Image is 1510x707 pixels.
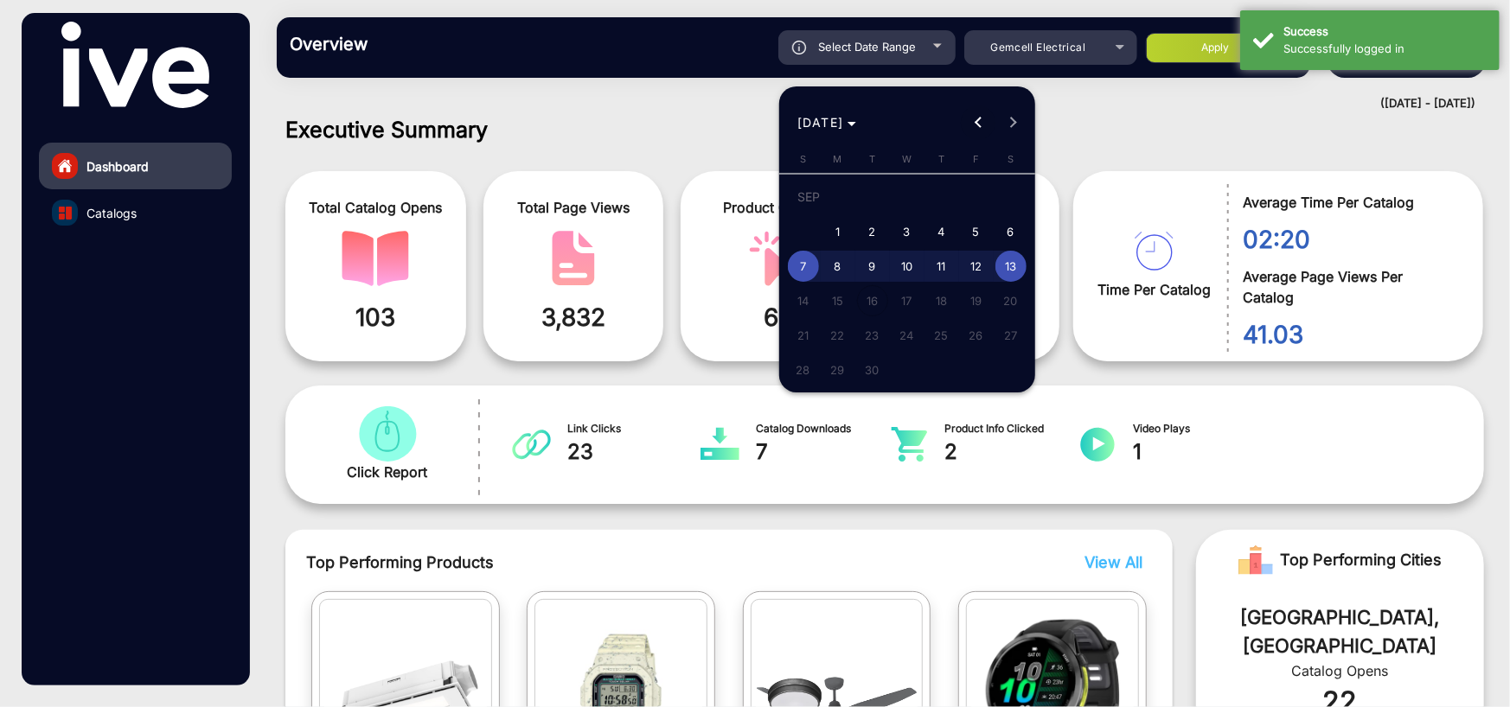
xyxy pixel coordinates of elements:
[1283,41,1487,58] div: Successfully logged in
[822,285,854,316] span: 15
[1008,153,1014,165] span: S
[786,318,821,353] button: September 21, 2025
[925,214,959,249] button: September 4, 2025
[890,318,925,353] button: September 24, 2025
[961,285,992,316] span: 19
[890,249,925,283] button: September 10, 2025
[959,214,994,249] button: September 5, 2025
[892,285,923,316] span: 17
[926,285,957,316] span: 18
[788,354,819,385] span: 28
[857,354,888,385] span: 30
[786,283,821,318] button: September 14, 2025
[959,249,994,283] button: September 12, 2025
[788,320,819,351] span: 21
[892,251,923,282] span: 10
[995,320,1027,351] span: 27
[926,251,957,282] span: 11
[821,249,855,283] button: September 8, 2025
[995,216,1027,247] span: 6
[1283,23,1487,41] div: Success
[855,214,890,249] button: September 2, 2025
[821,353,855,387] button: September 29, 2025
[961,320,992,351] span: 26
[821,283,855,318] button: September 15, 2025
[788,285,819,316] span: 14
[890,214,925,249] button: September 3, 2025
[857,285,888,316] span: 16
[995,251,1027,282] span: 13
[959,283,994,318] button: September 19, 2025
[821,318,855,353] button: September 22, 2025
[994,249,1028,283] button: September 13, 2025
[797,115,844,130] span: [DATE]
[800,153,806,165] span: S
[786,180,1028,214] td: SEP
[938,153,944,165] span: T
[822,354,854,385] span: 29
[926,320,957,351] span: 25
[786,249,821,283] button: September 7, 2025
[834,153,842,165] span: M
[788,251,819,282] span: 7
[902,153,912,165] span: W
[961,105,995,140] button: Previous month
[855,353,890,387] button: September 30, 2025
[892,216,923,247] span: 3
[961,251,992,282] span: 12
[994,214,1028,249] button: September 6, 2025
[890,283,925,318] button: September 17, 2025
[857,320,888,351] span: 23
[925,318,959,353] button: September 25, 2025
[926,216,957,247] span: 4
[790,107,864,138] button: Choose month and year
[822,320,854,351] span: 22
[822,216,854,247] span: 1
[995,285,1027,316] span: 20
[855,318,890,353] button: September 23, 2025
[961,216,992,247] span: 5
[857,251,888,282] span: 9
[973,153,979,165] span: F
[925,249,959,283] button: September 11, 2025
[821,214,855,249] button: September 1, 2025
[994,318,1028,353] button: September 27, 2025
[959,318,994,353] button: September 26, 2025
[869,153,875,165] span: T
[892,320,923,351] span: 24
[925,283,959,318] button: September 18, 2025
[855,283,890,318] button: September 16, 2025
[857,216,888,247] span: 2
[822,251,854,282] span: 8
[994,283,1028,318] button: September 20, 2025
[855,249,890,283] button: September 9, 2025
[786,353,821,387] button: September 28, 2025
